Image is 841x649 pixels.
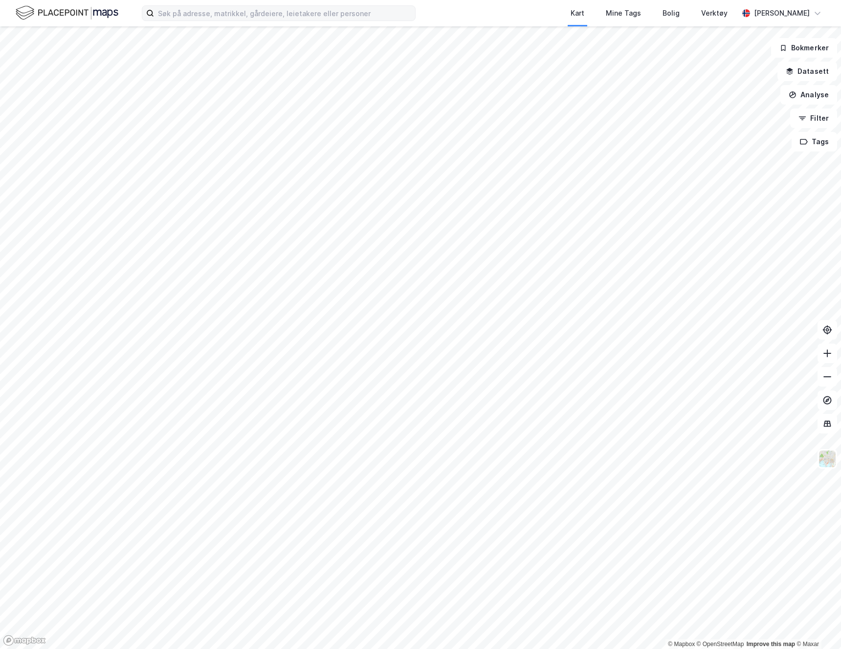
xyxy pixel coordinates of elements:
[668,641,695,648] a: Mapbox
[792,132,837,151] button: Tags
[792,602,841,649] div: Kontrollprogram for chat
[792,602,841,649] iframe: Chat Widget
[771,38,837,58] button: Bokmerker
[663,7,680,19] div: Bolig
[16,4,118,22] img: logo.f888ab2527a4732fd821a326f86c7f29.svg
[790,108,837,128] button: Filter
[777,62,837,81] button: Datasett
[747,641,795,648] a: Improve this map
[818,450,837,468] img: Z
[571,7,584,19] div: Kart
[754,7,810,19] div: [PERSON_NAME]
[3,635,46,646] a: Mapbox homepage
[701,7,728,19] div: Verktøy
[154,6,415,21] input: Søk på adresse, matrikkel, gårdeiere, leietakere eller personer
[697,641,744,648] a: OpenStreetMap
[780,85,837,105] button: Analyse
[606,7,641,19] div: Mine Tags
